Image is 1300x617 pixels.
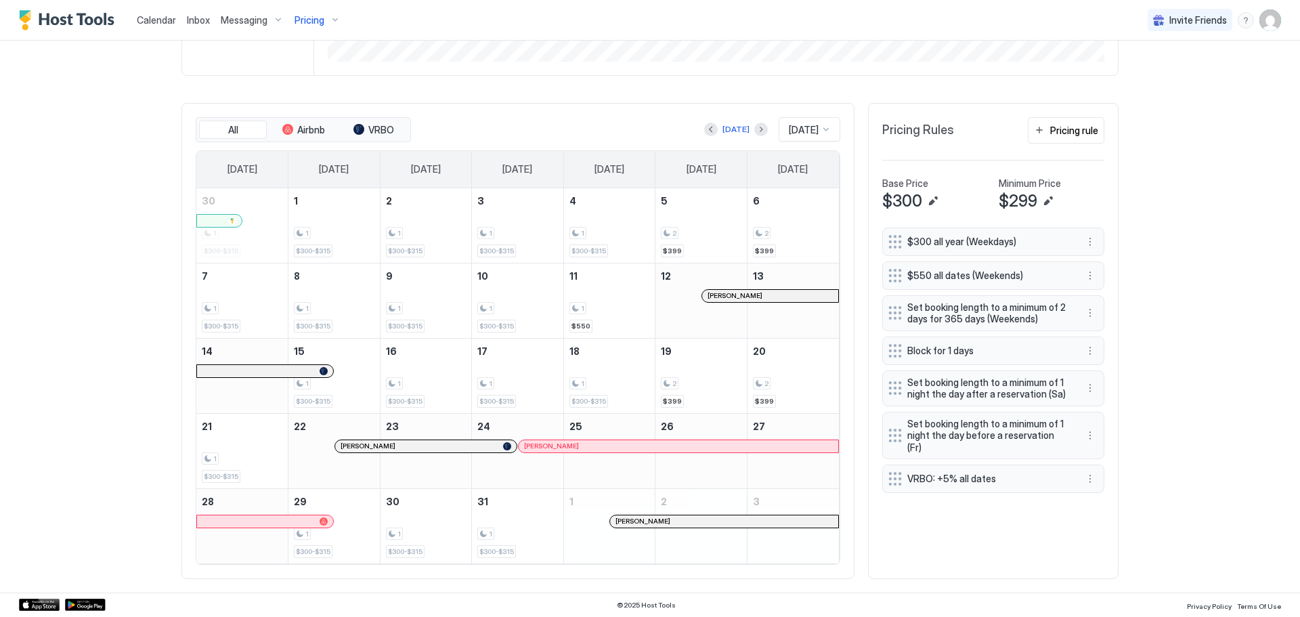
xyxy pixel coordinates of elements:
[1082,471,1098,487] div: menu
[288,263,381,338] td: December 8, 2025
[655,188,747,213] a: December 5, 2025
[319,163,349,175] span: [DATE]
[397,530,401,538] span: 1
[472,489,563,514] a: December 31, 2025
[663,397,682,406] span: $399
[672,229,676,238] span: 2
[196,117,411,143] div: tab-group
[227,163,257,175] span: [DATE]
[381,489,472,514] a: December 30, 2025
[477,421,490,432] span: 24
[882,412,1104,460] div: Set booking length to a minimum of 1 night the day before a reservation (Fr) menu
[196,188,288,213] a: November 30, 2025
[661,195,668,207] span: 5
[294,345,305,357] span: 15
[1082,268,1098,284] button: More options
[563,188,655,263] td: December 4, 2025
[196,263,288,338] td: December 7, 2025
[1082,380,1098,396] div: menu
[19,599,60,611] a: App Store
[747,188,839,213] a: December 6, 2025
[907,418,1068,454] span: Set booking length to a minimum of 1 night the day before a reservation (Fr)
[380,263,472,338] td: December 9, 2025
[1238,12,1254,28] div: menu
[615,517,833,526] div: [PERSON_NAME]
[202,195,215,207] span: 30
[1082,343,1098,359] button: More options
[655,414,747,439] a: December 26, 2025
[305,530,309,538] span: 1
[569,421,582,432] span: 25
[747,489,839,514] a: January 3, 2026
[477,270,488,282] span: 10
[999,191,1037,211] span: $299
[655,489,747,514] a: January 2, 2026
[655,488,747,563] td: January 2, 2026
[569,345,580,357] span: 18
[564,339,655,364] a: December 18, 2025
[204,472,238,481] span: $300-$315
[720,121,752,137] button: [DATE]
[288,489,380,514] a: December 29, 2025
[755,247,774,255] span: $399
[199,121,267,140] button: All
[489,530,492,538] span: 1
[297,124,325,136] span: Airbnb
[1082,427,1098,444] div: menu
[489,151,546,188] a: Wednesday
[1187,598,1232,612] a: Privacy Policy
[288,339,380,364] a: December 15, 2025
[571,322,590,331] span: $550
[472,414,563,439] a: December 24, 2025
[214,151,271,188] a: Sunday
[655,188,747,263] td: December 5, 2025
[661,421,674,432] span: 26
[747,488,839,563] td: January 3, 2026
[397,379,401,388] span: 1
[502,163,532,175] span: [DATE]
[368,124,394,136] span: VRBO
[704,123,718,136] button: Previous month
[655,413,747,488] td: December 26, 2025
[882,465,1104,493] div: VRBO: +5% all dates menu
[907,270,1068,282] span: $550 all dates (Weekends)
[388,322,422,331] span: $300-$315
[288,188,381,263] td: December 1, 2025
[708,291,833,300] div: [PERSON_NAME]
[213,454,217,463] span: 1
[380,338,472,413] td: December 16, 2025
[882,295,1104,331] div: Set booking length to a minimum of 2 days for 365 days (Weekends) menu
[397,151,454,188] a: Tuesday
[288,263,380,289] a: December 8, 2025
[196,489,288,514] a: December 28, 2025
[655,339,747,364] a: December 19, 2025
[672,379,676,388] span: 2
[187,14,210,26] span: Inbox
[386,270,393,282] span: 9
[380,188,472,263] td: December 2, 2025
[687,163,716,175] span: [DATE]
[380,488,472,563] td: December 30, 2025
[907,377,1068,400] span: Set booking length to a minimum of 1 night the day after a reservation (Sa)
[882,370,1104,406] div: Set booking length to a minimum of 1 night the day after a reservation (Sa) menu
[563,338,655,413] td: December 18, 2025
[907,236,1068,248] span: $300 all year (Weekdays)
[708,291,762,300] span: [PERSON_NAME]
[381,263,472,289] a: December 9, 2025
[196,188,288,263] td: November 30, 2025
[1082,234,1098,250] button: More options
[386,345,397,357] span: 16
[1028,117,1104,144] button: Pricing rule
[196,339,288,364] a: December 14, 2025
[655,338,747,413] td: December 19, 2025
[380,413,472,488] td: December 23, 2025
[341,442,511,450] div: [PERSON_NAME]
[564,414,655,439] a: December 25, 2025
[65,599,106,611] a: Google Play Store
[778,163,808,175] span: [DATE]
[571,397,606,406] span: $300-$315
[747,338,839,413] td: December 20, 2025
[524,442,833,450] div: [PERSON_NAME]
[388,547,422,556] span: $300-$315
